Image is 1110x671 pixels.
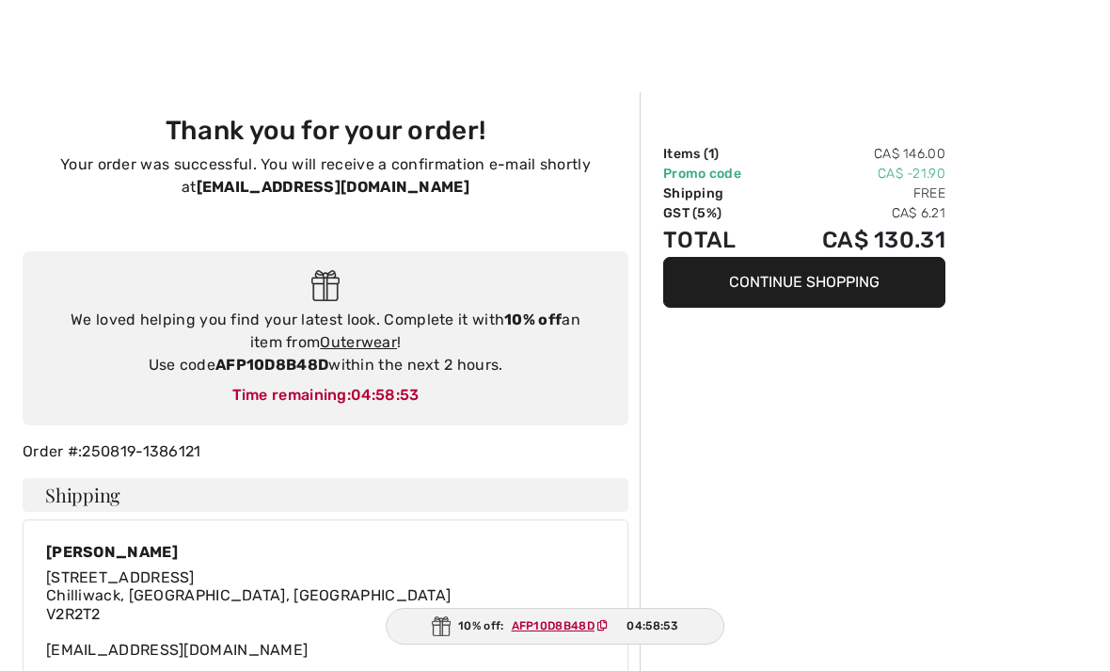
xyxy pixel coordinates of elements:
a: 250819-1386121 [82,442,200,460]
td: Free [772,184,945,203]
strong: 10% off [504,311,562,328]
strong: [EMAIL_ADDRESS][DOMAIN_NAME] [197,178,469,196]
div: Order #: [11,440,640,463]
a: Outerwear [320,333,397,351]
p: Your order was successful. You will receive a confirmation e-mail shortly at [34,153,617,199]
span: 04:58:53 [351,386,419,404]
ins: AFP10D8B48D [512,619,595,632]
td: Items ( ) [663,144,772,164]
td: Total [663,223,772,257]
td: CA$ 146.00 [772,144,945,164]
td: CA$ 130.31 [772,223,945,257]
div: We loved helping you find your latest look. Complete it with an item from ! Use code within the n... [41,309,610,376]
div: [PERSON_NAME] [46,543,451,561]
span: [STREET_ADDRESS] Chilliwack, [GEOGRAPHIC_DATA], [GEOGRAPHIC_DATA] V2R2T2 [46,568,451,622]
h4: Shipping [23,478,628,512]
img: Gift.svg [432,616,451,636]
td: CA$ -21.90 [772,164,945,184]
div: [EMAIL_ADDRESS][DOMAIN_NAME] [46,568,451,659]
td: GST (5%) [663,203,772,223]
div: Time remaining: [41,384,610,407]
td: CA$ 6.21 [772,203,945,223]
td: Promo code [663,164,772,184]
img: Gift.svg [311,270,341,301]
h3: Thank you for your order! [34,115,617,146]
span: 1 [708,146,714,162]
button: Continue Shopping [663,257,945,308]
strong: AFP10D8B48D [215,356,328,374]
div: 10% off: [386,608,724,645]
td: Shipping [663,184,772,203]
span: 04:58:53 [626,617,677,634]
